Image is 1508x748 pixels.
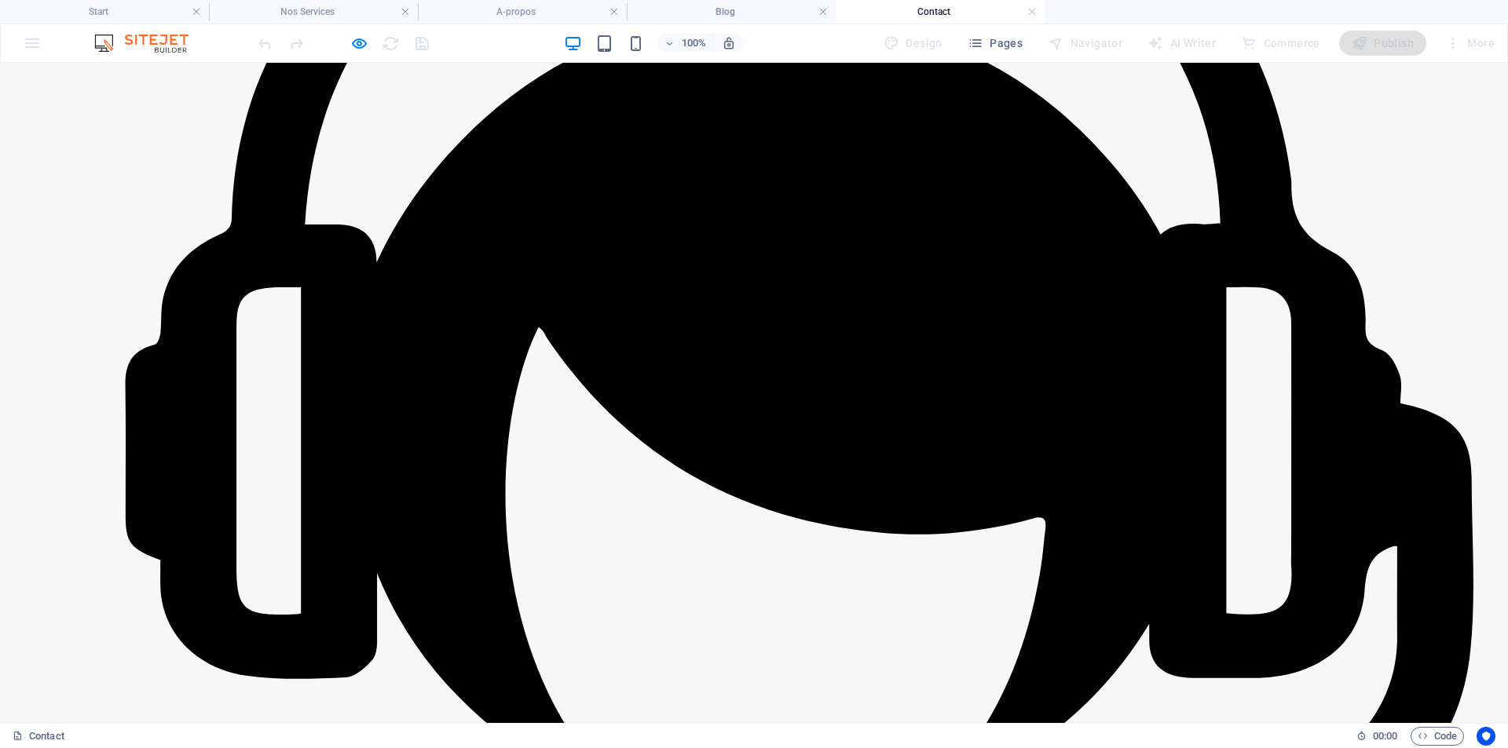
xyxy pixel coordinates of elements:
a: Click to cancel selection. Double-click to open Pages [13,727,64,746]
img: Editor Logo [90,34,208,53]
h4: Blog [627,3,836,20]
button: Code [1411,727,1464,746]
span: 00 00 [1373,727,1397,746]
button: Usercentrics [1477,727,1495,746]
h6: Session time [1356,727,1398,746]
i: On resize automatically adjust zoom level to fit chosen device. [722,36,736,50]
h4: Contact [836,3,1045,20]
span: Code [1418,727,1457,746]
div: Design (Ctrl+Alt+Y) [877,31,949,56]
h4: Nos Services [209,3,418,20]
button: Click here to leave preview mode and continue editing [350,34,368,53]
span: Pages [968,35,1023,51]
button: Pages [961,31,1029,56]
button: 100% [657,34,713,53]
h4: A-propos [418,3,627,20]
h6: 100% [681,34,706,53]
span: : [1384,730,1386,742]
